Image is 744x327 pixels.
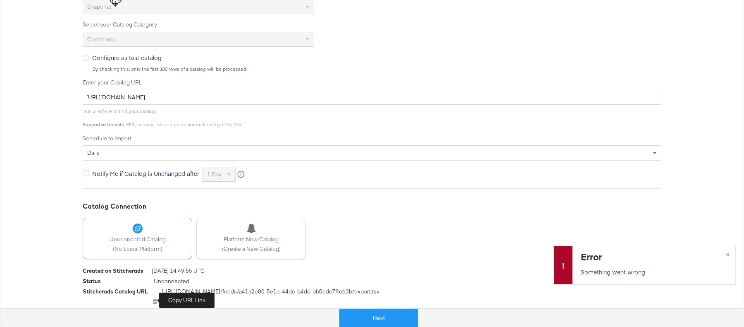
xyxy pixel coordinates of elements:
[222,245,281,253] span: (Create a New Catalog)
[154,277,189,288] span: Unconnected
[87,3,111,10] span: Snapchat
[83,288,148,296] div: Stitcherads Catalog URL
[726,249,730,258] span: ×
[207,171,222,178] span: 1 day
[581,268,725,276] p: Something went wrong
[83,135,661,142] label: Schedule to Import
[222,236,281,243] span: Platform New Catalog
[83,79,661,87] label: Enter your Catalog URL
[196,218,306,259] button: Platform New Catalog(Create a New Catalog)
[152,267,205,277] span: [DATE] 14:49:55 UTC
[162,288,379,298] span: [URL][DOMAIN_NAME] /feeds/ a41a2e00-5e1e-44dc-b4dc-bb0cdc79c63b /export.tsv
[83,121,124,127] strong: Supported formats
[83,90,661,105] input: Enter Catalog URL, e.g. http://www.example.com/products.xml
[581,250,725,263] div: Error
[92,66,661,72] div: By checking this, only the first 100 rows of a catalog will be processed.
[83,202,661,211] div: Catalog Connection
[87,36,117,43] span: Commerce
[110,245,166,253] span: (No Social Platform)
[87,149,100,156] span: daily
[92,53,162,62] span: Configure as test catalog
[110,236,166,243] span: Unconnected Catalog
[83,267,143,275] div: Created on Stitcherads
[720,246,735,261] button: ×
[83,108,242,127] span: Tell us where to find your catalog. : XML, comma, tab or pipe delimited files e.g. CSV, TSV.
[83,298,661,306] div: Copy URL Link
[92,169,199,178] span: Notify Me if Catalog is Unchanged after
[83,218,192,259] button: Unconnected Catalog(No Social Platform)
[83,277,101,285] div: Status
[83,21,661,29] label: Select your Catalog Category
